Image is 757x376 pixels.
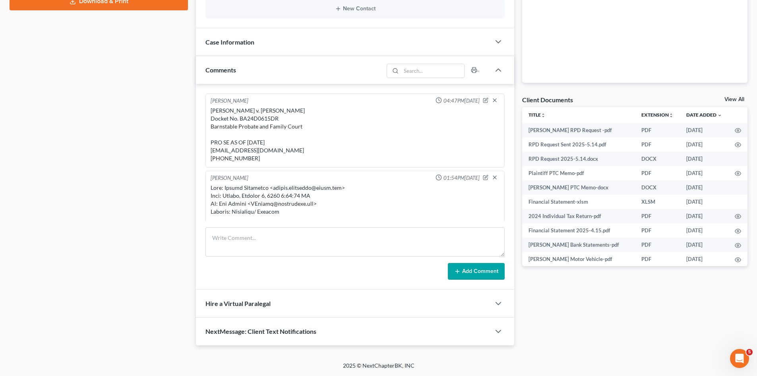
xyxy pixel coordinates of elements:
[522,137,635,152] td: RPD Request Sent 2025-5.14.pdf
[680,223,728,238] td: [DATE]
[635,180,680,195] td: DOCX
[205,66,236,74] span: Comments
[635,223,680,238] td: PDF
[635,209,680,223] td: PDF
[205,327,316,335] span: NextMessage: Client Text Notifications
[211,107,500,162] div: [PERSON_NAME] v. [PERSON_NAME] Docket No. BA24D0615DR Barnstable Probate and Family Court PRO SE ...
[680,166,728,180] td: [DATE]
[522,223,635,238] td: Financial Statement 2025-4.15.pdf
[680,137,728,152] td: [DATE]
[522,252,635,266] td: [PERSON_NAME] Motor Vehicle-pdf
[730,349,749,368] iframe: Intercom live chat
[680,152,728,166] td: [DATE]
[680,195,728,209] td: [DATE]
[152,362,605,376] div: 2025 © NextChapterBK, INC
[211,174,248,182] div: [PERSON_NAME]
[746,349,753,355] span: 5
[541,113,546,118] i: unfold_more
[680,252,728,266] td: [DATE]
[448,263,505,280] button: Add Comment
[724,97,744,102] a: View All
[401,64,465,78] input: Search...
[686,112,722,118] a: Date Added expand_more
[669,113,674,118] i: unfold_more
[635,166,680,180] td: PDF
[205,38,254,46] span: Case Information
[522,166,635,180] td: Plaintiff PTC Memo-pdf
[211,97,248,105] div: [PERSON_NAME]
[522,180,635,195] td: [PERSON_NAME] PTC Memo-docx
[635,137,680,152] td: PDF
[680,123,728,137] td: [DATE]
[443,97,480,105] span: 04:47PM[DATE]
[680,209,728,223] td: [DATE]
[443,174,480,182] span: 01:54PM[DATE]
[522,123,635,137] td: [PERSON_NAME] RPD Request -pdf
[635,123,680,137] td: PDF
[522,238,635,252] td: [PERSON_NAME] Bank Statements-pdf
[680,238,728,252] td: [DATE]
[680,180,728,195] td: [DATE]
[635,252,680,266] td: PDF
[635,152,680,166] td: DOCX
[522,209,635,223] td: 2024 Individual Tax Return-pdf
[635,238,680,252] td: PDF
[522,95,573,104] div: Client Documents
[717,113,722,118] i: expand_more
[635,195,680,209] td: XLSM
[529,112,546,118] a: Titleunfold_more
[212,6,498,12] button: New Contact
[205,300,271,307] span: Hire a Virtual Paralegal
[522,195,635,209] td: Financial Statement-xlsm
[641,112,674,118] a: Extensionunfold_more
[522,152,635,166] td: RPD Request 2025-5.14.docx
